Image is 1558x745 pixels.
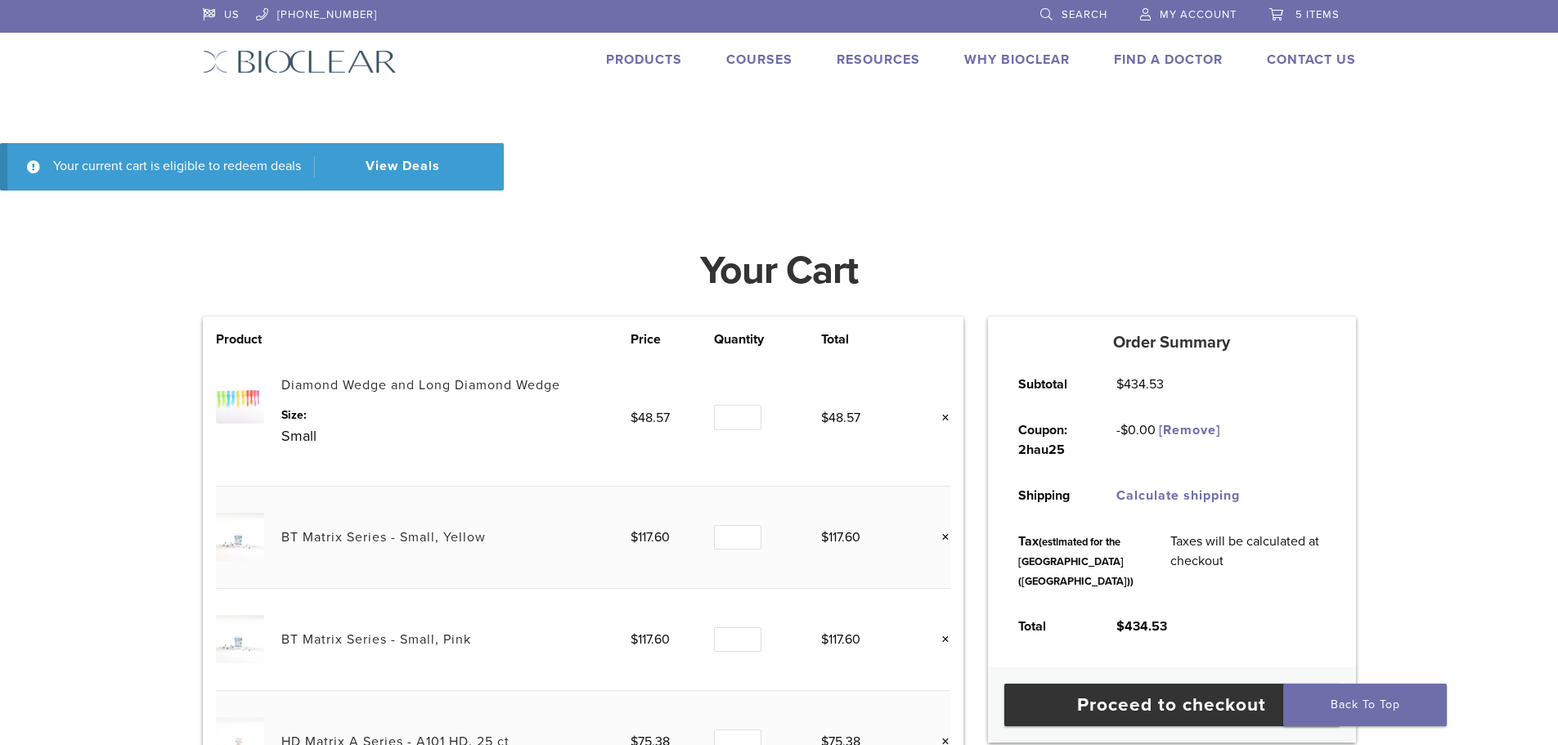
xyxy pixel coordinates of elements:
p: Small [281,424,631,448]
a: Remove this item [929,527,950,548]
a: Proceed to checkout [1004,684,1340,726]
a: BT Matrix Series - Small, Pink [281,631,471,648]
bdi: 48.57 [821,410,860,426]
h1: Your Cart [191,251,1368,290]
span: 5 items [1295,8,1340,21]
a: Remove 2hau25 coupon [1159,422,1220,438]
span: Search [1062,8,1107,21]
th: Tax [1000,518,1152,604]
dt: Size: [281,406,631,424]
img: BT Matrix Series - Small, Pink [216,615,264,663]
a: Contact Us [1267,52,1356,68]
bdi: 117.60 [821,631,860,648]
span: $ [631,631,638,648]
span: 0.00 [1120,422,1156,438]
span: $ [631,529,638,545]
bdi: 434.53 [1116,618,1167,635]
a: Why Bioclear [964,52,1070,68]
span: $ [821,529,828,545]
bdi: 434.53 [1116,376,1164,393]
bdi: 117.60 [631,631,670,648]
a: View Deals [314,156,478,177]
th: Quantity [714,330,820,349]
span: $ [1120,422,1128,438]
img: Diamond Wedge and Long Diamond Wedge [216,375,264,424]
span: $ [821,410,828,426]
span: My Account [1160,8,1237,21]
a: Products [606,52,682,68]
th: Price [631,330,715,349]
a: Diamond Wedge and Long Diamond Wedge [281,377,560,393]
a: Courses [726,52,792,68]
a: Calculate shipping [1116,487,1240,504]
th: Product [216,330,281,349]
a: Remove this item [929,407,950,429]
bdi: 117.60 [631,529,670,545]
a: BT Matrix Series - Small, Yellow [281,529,486,545]
img: Bioclear [203,50,397,74]
small: (estimated for the [GEOGRAPHIC_DATA] ([GEOGRAPHIC_DATA])) [1018,536,1134,588]
bdi: 117.60 [821,529,860,545]
a: Find A Doctor [1114,52,1223,68]
a: Back To Top [1283,684,1447,726]
th: Subtotal [1000,361,1098,407]
td: Taxes will be calculated at checkout [1152,518,1344,604]
span: $ [1116,376,1124,393]
h5: Order Summary [988,333,1356,352]
a: Remove this item [929,629,950,650]
th: Total [821,330,905,349]
span: $ [821,631,828,648]
bdi: 48.57 [631,410,670,426]
span: $ [1116,618,1125,635]
th: Shipping [1000,473,1098,518]
span: $ [631,410,638,426]
a: Resources [837,52,920,68]
td: - [1098,407,1239,473]
th: Total [1000,604,1098,649]
img: BT Matrix Series - Small, Yellow [216,513,264,561]
th: Coupon: 2hau25 [1000,407,1098,473]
